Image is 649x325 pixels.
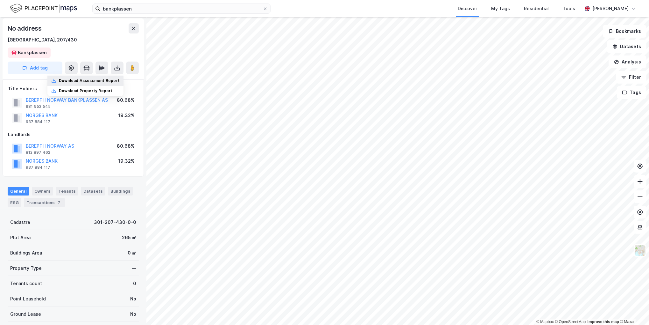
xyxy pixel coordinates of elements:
[10,234,31,241] div: Plot Area
[122,234,136,241] div: 265 ㎡
[10,249,42,257] div: Buildings Area
[100,4,263,13] input: Search by address, cadastre, landlords, tenants or people
[536,320,554,324] a: Mapbox
[56,187,78,195] div: Tenants
[117,142,135,150] div: 80.68%
[592,5,629,12] div: [PERSON_NAME]
[117,96,135,104] div: 80.68%
[26,150,50,155] div: 812 897 462
[130,310,136,318] div: No
[130,295,136,303] div: No
[8,198,21,207] div: ESG
[491,5,510,12] div: My Tags
[32,187,53,195] div: Owners
[8,36,77,44] div: [GEOGRAPHIC_DATA], 207/430
[94,218,136,226] div: 301-207-430-0-0
[634,244,646,256] img: Z
[607,40,646,53] button: Datasets
[10,280,42,287] div: Tenants count
[8,131,138,138] div: Landlords
[128,249,136,257] div: 0 ㎡
[26,165,50,170] div: 937 884 117
[617,294,649,325] iframe: Chat Widget
[24,198,65,207] div: Transactions
[108,187,133,195] div: Buildings
[18,49,47,56] div: Bankplassen
[609,55,646,68] button: Analysis
[603,25,646,38] button: Bookmarks
[26,119,50,124] div: 937 884 117
[56,199,62,206] div: 7
[617,86,646,99] button: Tags
[616,71,646,84] button: Filter
[10,218,30,226] div: Cadastre
[118,157,135,165] div: 19.32%
[555,320,586,324] a: OpenStreetMap
[8,23,43,33] div: No address
[132,264,136,272] div: —
[524,5,549,12] div: Residential
[8,62,62,74] button: Add tag
[10,264,42,272] div: Property Type
[59,88,113,93] div: Download Property Report
[133,280,136,287] div: 0
[10,3,77,14] img: logo.f888ab2527a4732fd821a326f86c7f29.svg
[458,5,477,12] div: Discover
[10,295,46,303] div: Point Leasehold
[118,112,135,119] div: 19.32%
[81,187,105,195] div: Datasets
[588,320,619,324] a: Improve this map
[10,310,41,318] div: Ground Lease
[26,104,51,109] div: 981 952 545
[59,78,120,83] div: Download Assessment Report
[8,187,29,195] div: General
[8,85,138,92] div: Title Holders
[563,5,575,12] div: Tools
